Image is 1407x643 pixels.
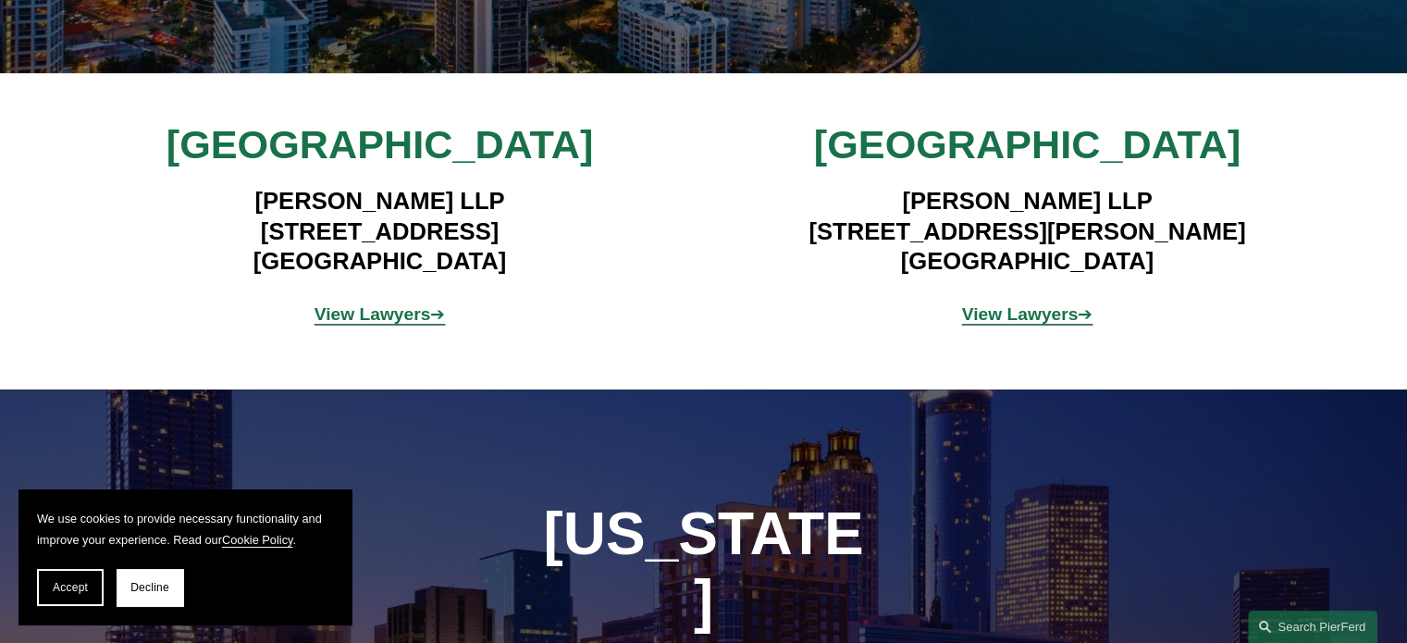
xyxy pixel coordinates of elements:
span: ➔ [315,304,446,324]
a: Search this site [1248,611,1377,643]
button: Accept [37,569,104,606]
strong: View Lawyers [315,304,431,324]
strong: View Lawyers [962,304,1079,324]
button: Decline [117,569,183,606]
span: Accept [53,581,88,594]
h4: [PERSON_NAME] LLP [STREET_ADDRESS][PERSON_NAME] [GEOGRAPHIC_DATA] [758,186,1297,276]
a: View Lawyers➔ [315,304,446,324]
span: [GEOGRAPHIC_DATA] [814,122,1240,167]
section: Cookie banner [19,489,352,624]
h1: [US_STATE] [542,501,866,636]
a: View Lawyers➔ [962,304,1093,324]
p: We use cookies to provide necessary functionality and improve your experience. Read our . [37,508,333,550]
h4: [PERSON_NAME] LLP [STREET_ADDRESS] [GEOGRAPHIC_DATA] [110,186,649,276]
span: [GEOGRAPHIC_DATA] [167,122,593,167]
span: Decline [130,581,169,594]
a: Cookie Policy [222,533,293,547]
span: ➔ [962,304,1093,324]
